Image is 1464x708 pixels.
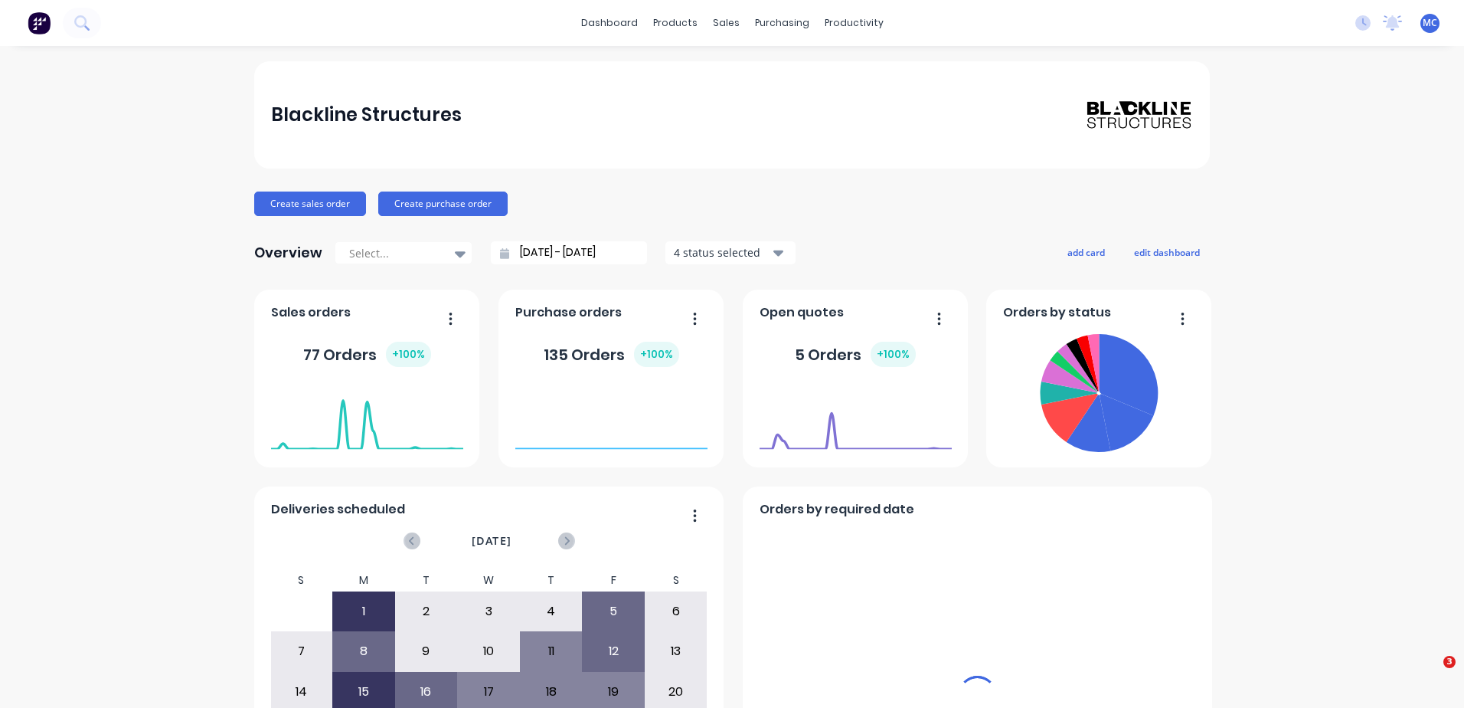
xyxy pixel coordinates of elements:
div: sales [705,11,747,34]
button: Create sales order [254,192,366,216]
div: purchasing [747,11,817,34]
div: 8 [333,632,394,670]
div: 5 Orders [795,342,916,367]
div: W [457,569,520,592]
span: MC [1423,16,1437,30]
div: products [645,11,705,34]
div: F [582,569,645,592]
div: T [520,569,583,592]
span: 3 [1443,656,1456,668]
span: Orders by status [1003,303,1111,322]
div: S [270,569,333,592]
button: 4 status selected [665,241,796,264]
div: productivity [817,11,891,34]
div: 13 [645,632,707,670]
span: Sales orders [271,303,351,322]
div: Blackline Structures [271,100,462,130]
div: T [395,569,458,592]
div: Overview [254,238,322,268]
div: 1 [333,592,394,631]
div: M [332,569,395,592]
div: + 100 % [634,342,679,367]
div: 4 [521,592,582,631]
div: 6 [645,592,707,631]
img: Blackline Structures [1086,100,1193,130]
div: 2 [396,592,457,631]
div: 135 Orders [544,342,679,367]
div: 5 [583,592,644,631]
button: Create purchase order [378,192,508,216]
div: 3 [458,592,519,631]
iframe: Intercom live chat [1412,656,1449,693]
span: Open quotes [760,303,844,322]
div: 12 [583,632,644,670]
span: Purchase orders [515,303,622,322]
div: 4 status selected [674,244,770,261]
button: add card [1057,242,1115,262]
div: + 100 % [386,342,431,367]
button: edit dashboard [1124,242,1210,262]
div: 7 [271,632,332,670]
div: + 100 % [871,342,916,367]
div: 9 [396,632,457,670]
span: [DATE] [472,533,511,549]
img: Factory [28,11,51,34]
div: 77 Orders [303,342,431,367]
div: 11 [521,632,582,670]
div: 10 [458,632,519,670]
div: S [645,569,707,592]
a: dashboard [574,11,645,34]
